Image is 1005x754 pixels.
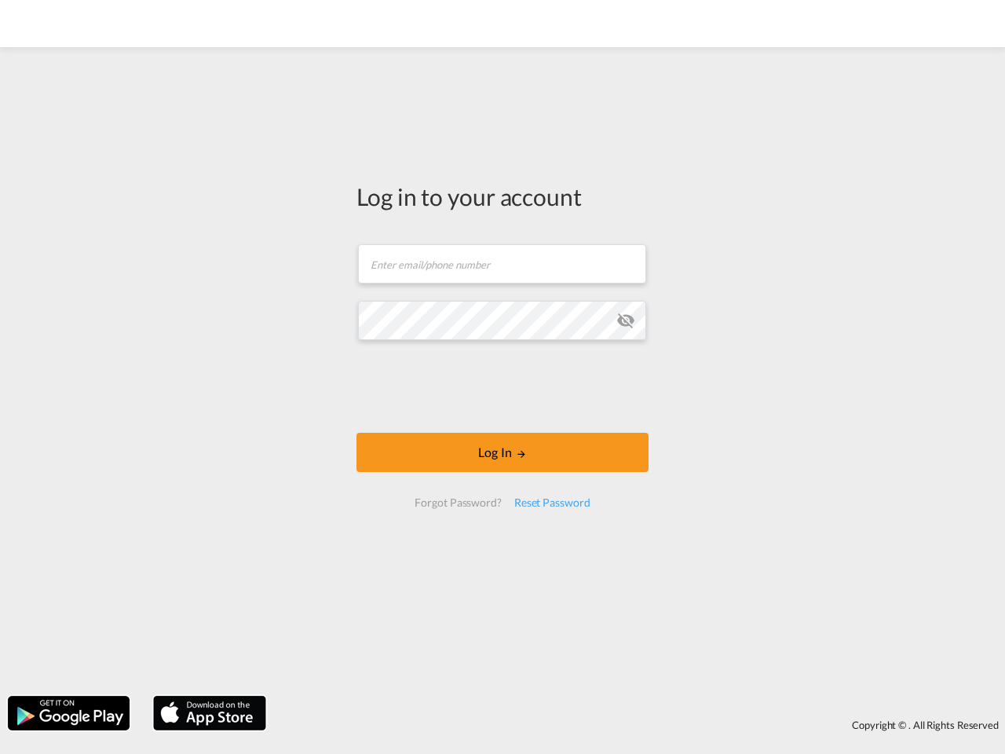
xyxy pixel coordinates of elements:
[508,489,597,517] div: Reset Password
[6,694,131,732] img: google.png
[356,180,649,213] div: Log in to your account
[152,694,268,732] img: apple.png
[383,356,622,417] iframe: reCAPTCHA
[616,311,635,330] md-icon: icon-eye-off
[408,489,507,517] div: Forgot Password?
[274,712,1005,738] div: Copyright © . All Rights Reserved
[356,433,649,472] button: LOGIN
[358,244,646,284] input: Enter email/phone number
